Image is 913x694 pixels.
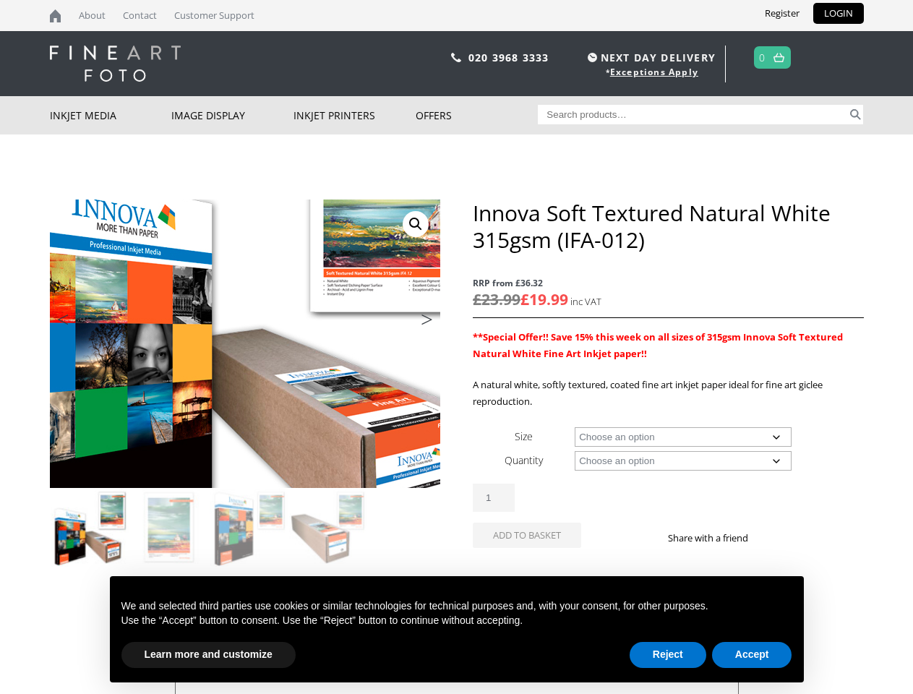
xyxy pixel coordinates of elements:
[416,96,538,134] a: Offers
[121,614,792,628] p: Use the “Accept” button to consent. Use the “Reject” button to continue without accepting.
[505,453,543,467] label: Quantity
[766,532,777,544] img: facebook sharing button
[610,66,698,78] a: Exceptions Apply
[51,489,129,567] img: Innova Soft Textured Natural White 315gsm (IFA-012)
[630,642,706,668] button: Reject
[847,105,864,124] button: Search
[121,599,792,614] p: We and selected third parties use cookies or similar technologies for technical purposes and, wit...
[473,275,863,291] span: RRP from £36.32
[468,51,549,64] a: 020 3968 3333
[473,289,520,309] bdi: 23.99
[473,289,481,309] span: £
[520,289,568,309] bdi: 19.99
[289,489,367,567] img: Innova Soft Textured Natural White 315gsm (IFA-012) - Image 4
[403,211,429,237] a: View full-screen image gallery
[473,377,863,410] p: A natural white, softly textured, coated fine art inkjet paper ideal for fine art giclee reproduc...
[473,523,581,548] button: Add to basket
[473,330,843,360] span: **Special Offer!! Save 15% this week on all sizes of 315gsm Innova Soft Textured Natural White Fi...
[293,96,416,134] a: Inkjet Printers
[759,47,766,68] a: 0
[588,53,597,62] img: time.svg
[210,489,288,567] img: Innova Soft Textured Natural White 315gsm (IFA-012) - Image 3
[171,96,293,134] a: Image Display
[712,642,792,668] button: Accept
[130,489,208,567] img: Innova Soft Textured Natural White 315gsm (IFA-012) - Image 2
[520,289,529,309] span: £
[754,3,810,24] a: Register
[800,532,812,544] img: email sharing button
[668,530,766,547] p: Share with a friend
[473,200,863,253] h1: Innova Soft Textured Natural White 315gsm (IFA-012)
[584,49,716,66] span: NEXT DAY DELIVERY
[783,532,794,544] img: twitter sharing button
[515,429,533,443] label: Size
[773,53,784,62] img: basket.svg
[451,53,461,62] img: phone.svg
[50,46,181,82] img: logo-white.svg
[50,96,172,134] a: Inkjet Media
[813,3,864,24] a: LOGIN
[538,105,847,124] input: Search products…
[121,642,296,668] button: Learn more and customize
[473,484,515,512] input: Product quantity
